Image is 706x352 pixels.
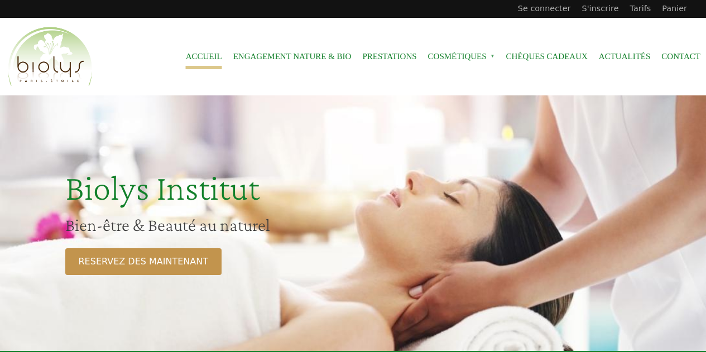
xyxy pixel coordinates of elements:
span: Biolys Institut [65,168,260,208]
a: Accueil [186,44,222,69]
h2: Bien-être & Beauté au naturel [65,214,438,235]
span: Cosmétiques [428,44,495,69]
span: » [491,54,495,59]
a: RESERVEZ DES MAINTENANT [65,248,222,275]
a: Chèques cadeaux [506,44,588,69]
a: Engagement Nature & Bio [233,44,352,69]
a: Actualités [599,44,651,69]
a: Contact [661,44,700,69]
img: Accueil [6,25,95,89]
a: Prestations [362,44,416,69]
